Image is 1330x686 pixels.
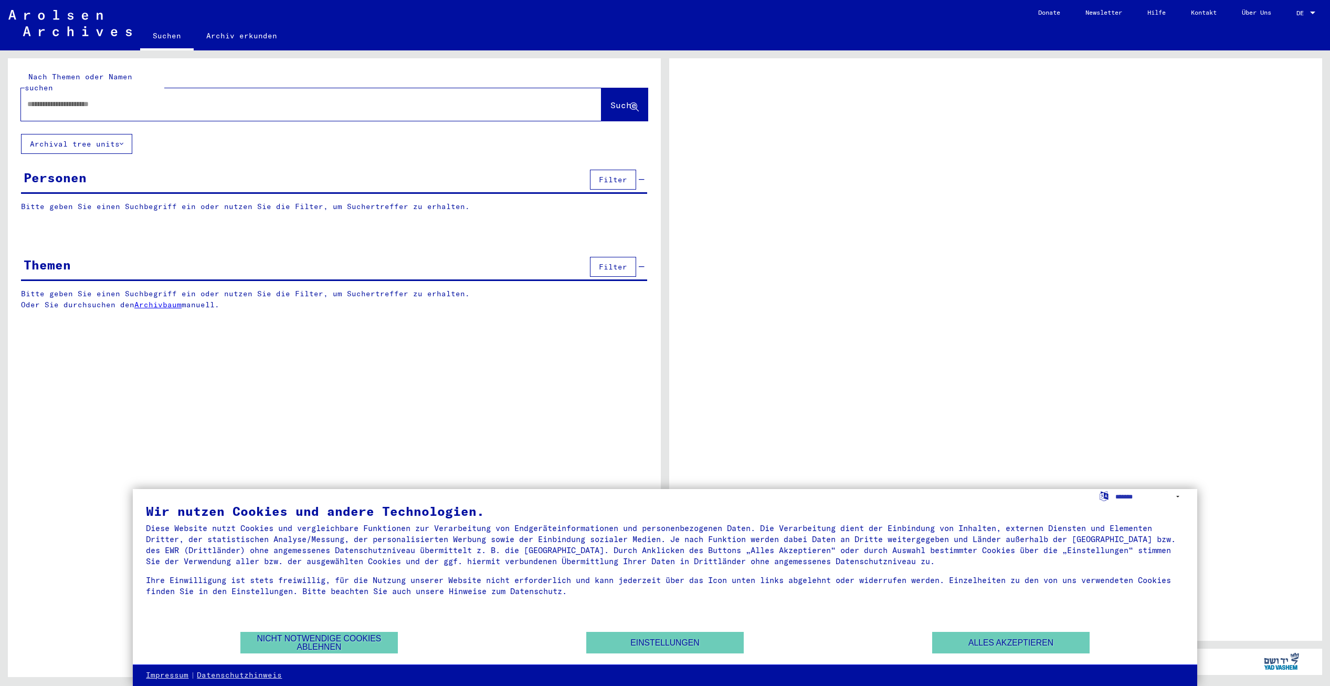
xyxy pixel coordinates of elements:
span: Filter [599,175,627,184]
p: Bitte geben Sie einen Suchbegriff ein oder nutzen Sie die Filter, um Suchertreffer zu erhalten. O... [21,288,648,310]
mat-label: Nach Themen oder Namen suchen [25,72,132,92]
span: Filter [599,262,627,272]
button: Suche [601,88,648,121]
a: Impressum [146,670,188,681]
div: Personen [24,168,87,187]
button: Alles akzeptieren [932,632,1090,653]
img: yv_logo.png [1262,648,1301,674]
span: Suche [610,100,637,110]
a: Datenschutzhinweis [197,670,282,681]
button: Filter [590,257,636,277]
button: Einstellungen [586,632,744,653]
span: DE [1296,9,1308,17]
button: Filter [590,170,636,190]
select: Sprache auswählen [1115,489,1184,504]
div: Ihre Einwilligung ist stets freiwillig, für die Nutzung unserer Website nicht erforderlich und ka... [146,575,1184,597]
a: Archiv erkunden [194,23,290,48]
p: Bitte geben Sie einen Suchbegriff ein oder nutzen Sie die Filter, um Suchertreffer zu erhalten. [21,201,647,212]
div: Themen [24,255,71,274]
button: Nicht notwendige Cookies ablehnen [240,632,398,653]
div: Wir nutzen Cookies und andere Technologien. [146,505,1184,517]
button: Archival tree units [21,134,132,154]
div: Diese Website nutzt Cookies und vergleichbare Funktionen zur Verarbeitung von Endgeräteinformatio... [146,523,1184,567]
a: Archivbaum [134,300,182,309]
img: Arolsen_neg.svg [8,10,132,36]
a: Suchen [140,23,194,50]
label: Sprache auswählen [1099,491,1110,501]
